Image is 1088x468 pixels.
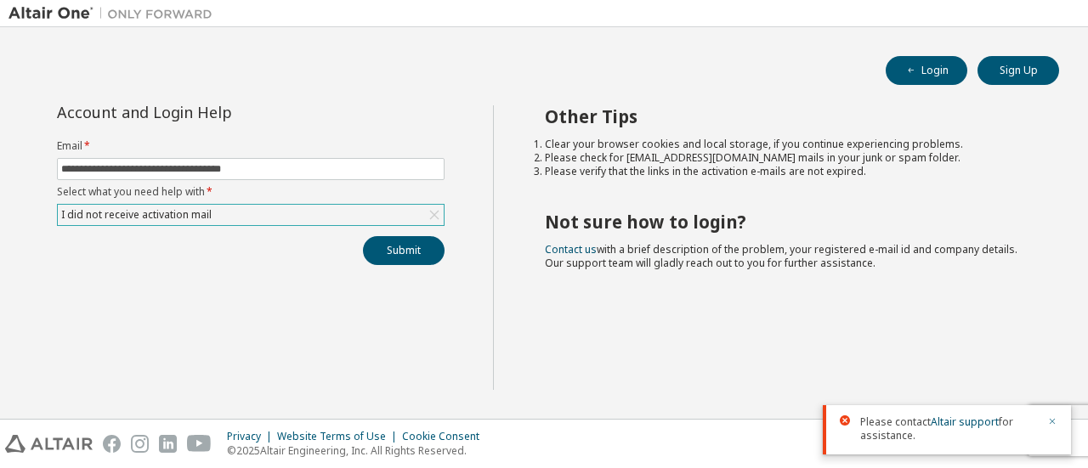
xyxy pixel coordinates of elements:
[545,165,1029,178] li: Please verify that the links in the activation e-mails are not expired.
[545,211,1029,233] h2: Not sure how to login?
[545,138,1029,151] li: Clear your browser cookies and local storage, if you continue experiencing problems.
[131,435,149,453] img: instagram.svg
[5,435,93,453] img: altair_logo.svg
[8,5,221,22] img: Altair One
[187,435,212,453] img: youtube.svg
[57,185,445,199] label: Select what you need help with
[57,139,445,153] label: Email
[977,56,1059,85] button: Sign Up
[59,206,214,224] div: I did not receive activation mail
[860,415,1037,443] span: Please contact for assistance.
[545,242,1017,270] span: with a brief description of the problem, your registered e-mail id and company details. Our suppo...
[931,414,999,429] a: Altair support
[545,242,597,257] a: Contact us
[545,105,1029,127] h2: Other Tips
[58,205,444,225] div: I did not receive activation mail
[363,236,445,265] button: Submit
[545,151,1029,165] li: Please check for [EMAIL_ADDRESS][DOMAIN_NAME] mails in your junk or spam folder.
[57,105,367,119] div: Account and Login Help
[227,430,277,443] div: Privacy
[886,56,967,85] button: Login
[103,435,121,453] img: facebook.svg
[227,443,490,458] p: © 2025 Altair Engineering, Inc. All Rights Reserved.
[402,430,490,443] div: Cookie Consent
[159,435,177,453] img: linkedin.svg
[277,430,402,443] div: Website Terms of Use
